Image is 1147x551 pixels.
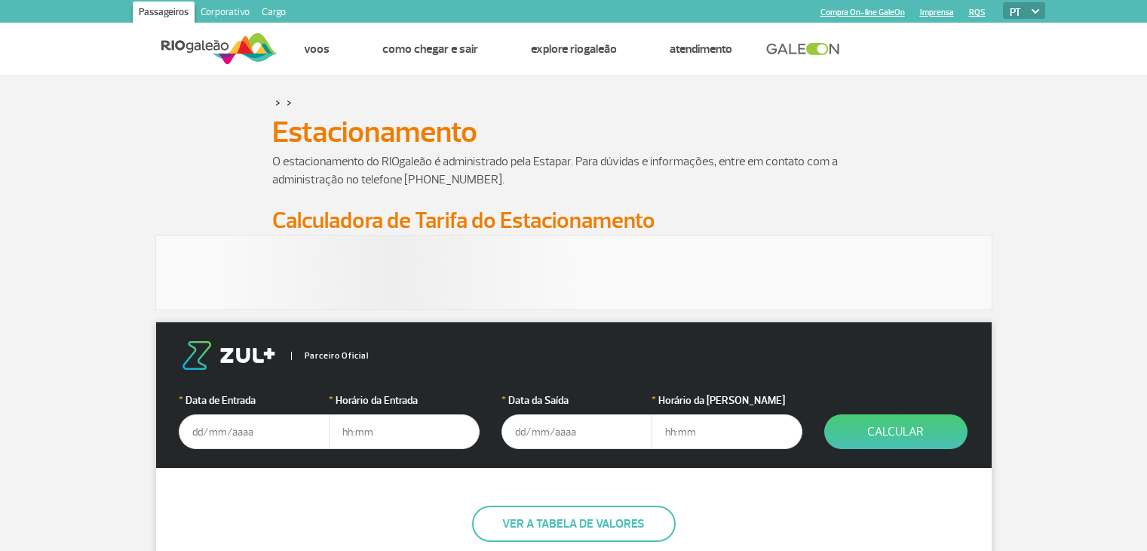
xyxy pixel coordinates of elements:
[195,2,256,26] a: Corporativo
[501,414,652,449] input: dd/mm/aaaa
[382,42,478,57] a: Como chegar e sair
[179,392,330,408] label: Data de Entrada
[329,392,480,408] label: Horário da Entrada
[920,8,954,17] a: Imprensa
[472,506,676,542] button: Ver a tabela de valores
[531,42,617,57] a: Explore RIOgaleão
[652,392,802,408] label: Horário da [PERSON_NAME]
[272,207,876,235] h2: Calculadora de Tarifa do Estacionamento
[272,119,876,145] h1: Estacionamento
[652,414,802,449] input: hh:mm
[670,42,732,57] a: Atendimento
[256,2,292,26] a: Cargo
[824,414,968,449] button: Calcular
[329,414,480,449] input: hh:mm
[820,8,905,17] a: Compra On-line GaleOn
[969,8,986,17] a: RQS
[272,152,876,189] p: O estacionamento do RIOgaleão é administrado pela Estapar. Para dúvidas e informações, entre em c...
[179,414,330,449] input: dd/mm/aaaa
[275,94,281,111] a: >
[304,42,330,57] a: Voos
[179,341,278,370] img: logo-zul.png
[291,352,369,360] span: Parceiro Oficial
[501,392,652,408] label: Data da Saída
[287,94,292,111] a: >
[133,2,195,26] a: Passageiros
